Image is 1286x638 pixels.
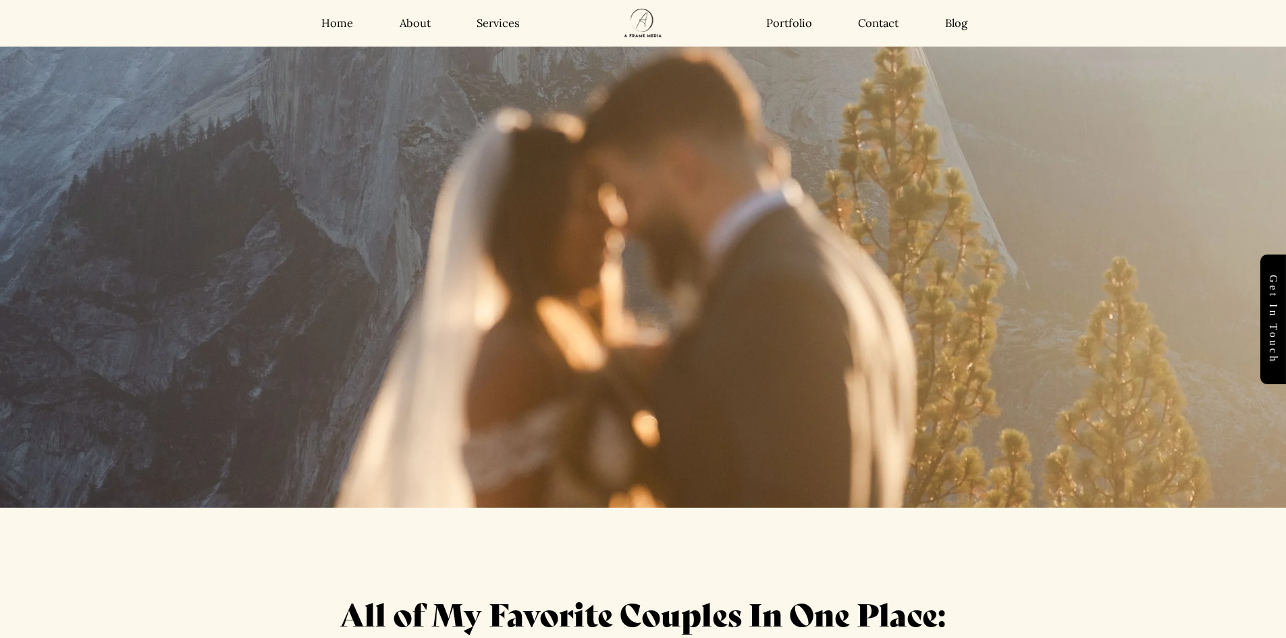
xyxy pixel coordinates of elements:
[766,16,812,30] a: Portfolio
[477,16,520,30] a: Services
[321,16,353,30] a: Home
[858,16,899,30] a: Contact
[329,593,957,633] h1: All of My Favorite Couples In One Place:
[945,16,967,30] a: Blog
[1260,255,1286,384] a: Get in touch
[400,16,431,30] a: About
